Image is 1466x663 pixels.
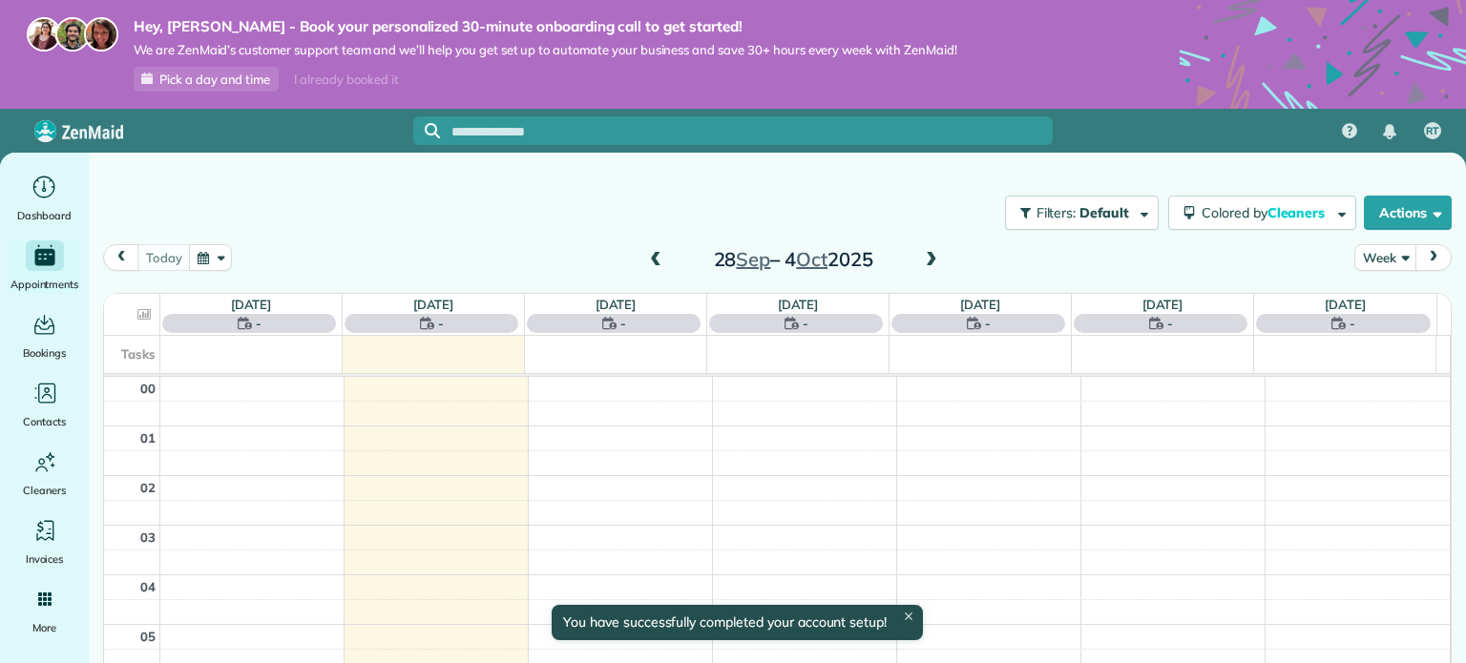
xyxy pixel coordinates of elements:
span: Contacts [23,412,66,431]
span: Cleaners [23,481,66,500]
span: 05 [140,629,156,644]
span: Dashboard [17,206,72,225]
span: 01 [140,430,156,445]
a: [DATE] [778,297,819,312]
span: - [1350,314,1355,333]
span: 04 [140,579,156,594]
a: Invoices [8,515,81,569]
span: Pick a day and time [159,72,270,87]
a: [DATE] [1325,297,1366,312]
span: 00 [140,381,156,396]
span: - [620,314,626,333]
span: We are ZenMaid’s customer support team and we’ll help you get set up to automate your business an... [134,42,957,58]
h2: 28 – 4 2025 [674,249,912,270]
a: [DATE] [960,297,1001,312]
span: - [438,314,444,333]
span: - [256,314,262,333]
a: [DATE] [413,297,454,312]
span: - [985,314,991,333]
a: [DATE] [596,297,637,312]
button: prev [103,244,139,270]
span: Colored by [1202,204,1331,221]
span: Default [1079,204,1130,221]
a: Cleaners [8,446,81,500]
button: next [1415,244,1452,270]
button: Focus search [413,123,440,138]
a: Dashboard [8,172,81,225]
span: - [1167,314,1173,333]
a: Appointments [8,240,81,294]
div: I already booked it [283,68,409,92]
nav: Main [1327,109,1466,153]
div: Notifications [1370,111,1410,153]
span: Invoices [26,549,64,569]
span: More [32,618,56,637]
strong: Hey, [PERSON_NAME] - Book your personalized 30-minute onboarding call to get started! [134,17,957,36]
button: Today [137,244,190,270]
div: You have successfully completed your account setup! [552,605,923,640]
svg: Focus search [425,123,440,138]
span: Tasks [121,346,156,362]
span: - [803,314,808,333]
button: Colored byCleaners [1168,196,1356,230]
span: Bookings [23,343,67,363]
a: [DATE] [231,297,272,312]
img: maria-72a9807cf96188c08ef61303f053569d2e2a8a1cde33d635c8a3ac13582a053d.jpg [27,17,61,52]
span: Appointments [10,275,79,294]
a: Filters: Default [995,196,1159,230]
span: 03 [140,529,156,545]
span: Filters: [1037,204,1077,221]
a: [DATE] [1142,297,1183,312]
span: 02 [140,480,156,495]
a: Contacts [8,378,81,431]
button: Week [1354,244,1416,270]
img: michelle-19f622bdf1676172e81f8f8fba1fb50e276960ebfe0243fe18214015130c80e4.jpg [84,17,118,52]
button: Filters: Default [1005,196,1159,230]
button: Actions [1364,196,1452,230]
a: Bookings [8,309,81,363]
span: Sep [736,247,770,271]
span: Cleaners [1267,204,1329,221]
img: jorge-587dff0eeaa6aab1f244e6dc62b8924c3b6ad411094392a53c71c6c4a576187d.jpg [55,17,90,52]
span: Oct [796,247,827,271]
span: RT [1426,124,1439,139]
a: Pick a day and time [134,67,279,92]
